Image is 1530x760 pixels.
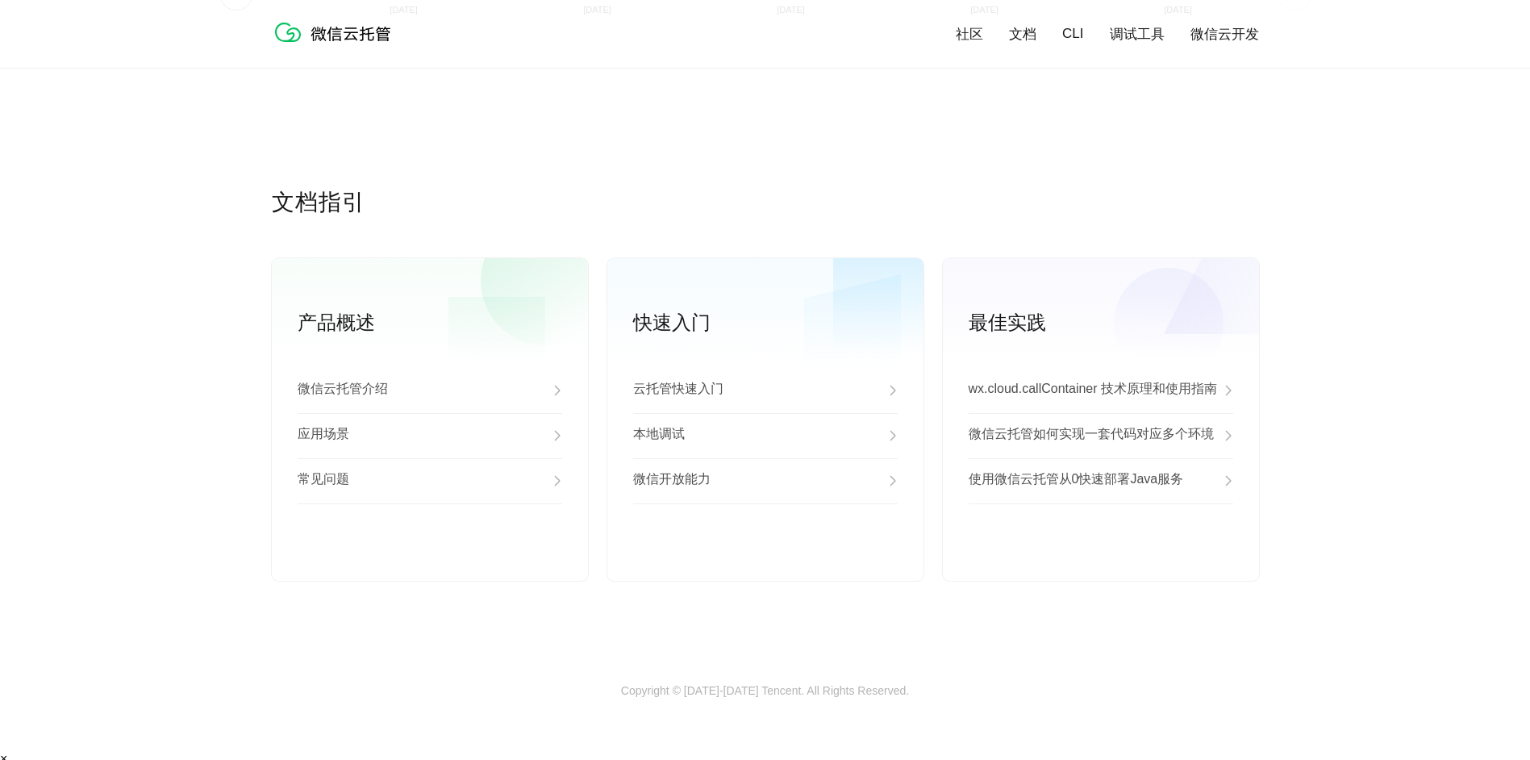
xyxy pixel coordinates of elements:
a: 查看更多 [633,547,898,562]
p: 最佳实践 [969,310,1259,336]
a: 微信云托管介绍 [298,368,562,413]
p: 应用场景 [298,426,349,445]
a: 微信云开发 [1190,25,1259,44]
a: 常见问题 [298,458,562,503]
p: 使用微信云托管从0快速部署Java服务 [969,471,1184,491]
p: 快速入门 [633,310,923,336]
a: 微信开放能力 [633,458,898,503]
a: wx.cloud.callContainer 技术原理和使用指南 [969,368,1233,413]
a: 调试工具 [1110,25,1165,44]
a: 使用微信云托管从0快速部署Java服务 [969,458,1233,503]
p: 产品概述 [298,310,588,336]
p: Copyright © [DATE]-[DATE] Tencent. All Rights Reserved. [621,684,909,700]
a: 查看更多 [298,547,562,562]
a: 社区 [956,25,983,44]
a: CLI [1062,26,1083,42]
p: 文档指引 [272,187,1259,219]
a: 查看更多 [969,547,1233,562]
a: 微信云托管 [272,37,401,51]
p: wx.cloud.callContainer 技术原理和使用指南 [969,381,1218,400]
p: 微信云托管如何实现一套代码对应多个环境 [969,426,1214,445]
a: 本地调试 [633,413,898,458]
img: 微信云托管 [272,16,401,48]
a: 应用场景 [298,413,562,458]
a: 文档 [1009,25,1036,44]
a: 微信云托管如何实现一套代码对应多个环境 [969,413,1233,458]
p: 微信开放能力 [633,471,711,491]
p: 微信云托管介绍 [298,381,388,400]
p: 本地调试 [633,426,685,445]
p: 常见问题 [298,471,349,491]
a: 云托管快速入门 [633,368,898,413]
p: 云托管快速入门 [633,381,723,400]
